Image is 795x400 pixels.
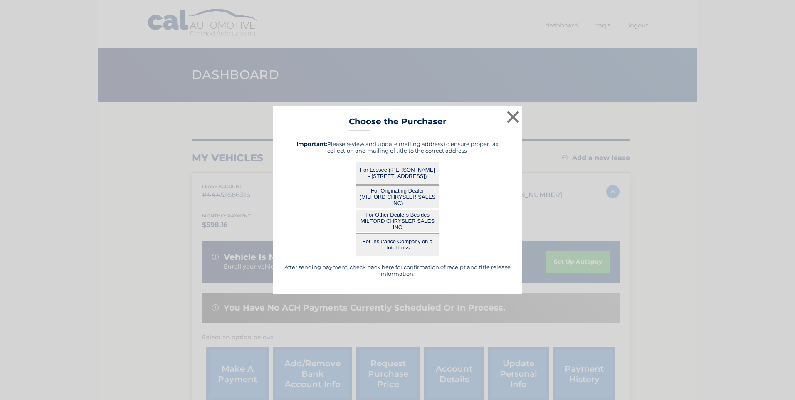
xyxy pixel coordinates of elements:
button: For Originating Dealer (MILFORD CHRYSLER SALES INC) [356,185,439,208]
h5: After sending payment, check back here for confirmation of receipt and title release information. [283,264,512,277]
button: × [505,109,521,125]
h3: Choose the Purchaser [349,116,447,131]
button: For Lessee ([PERSON_NAME] - [STREET_ADDRESS]) [356,162,439,185]
button: For Insurance Company on a Total Loss [356,233,439,256]
button: For Other Dealers Besides MILFORD CHRYSLER SALES INC [356,210,439,232]
strong: Important: [296,141,327,147]
h5: Please review and update mailing address to ensure proper tax collection and mailing of title to ... [283,141,512,154]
